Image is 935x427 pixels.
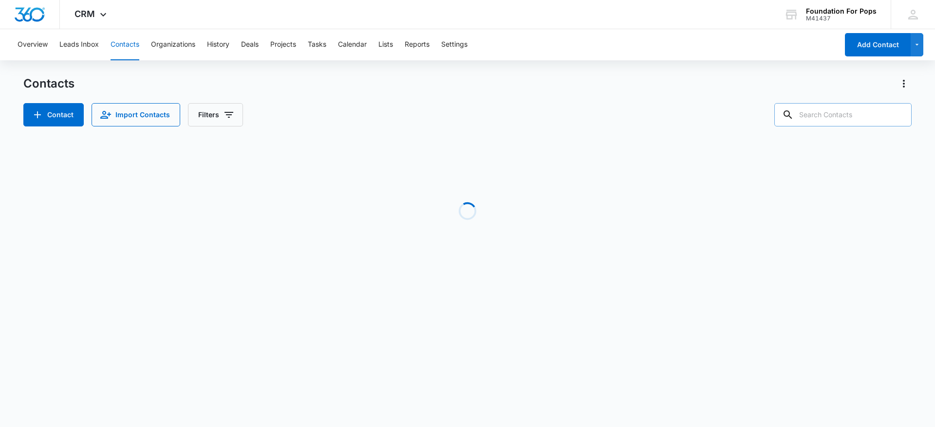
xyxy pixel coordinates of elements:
button: Settings [441,29,467,60]
div: account name [806,7,877,15]
button: Contacts [111,29,139,60]
button: Add Contact [845,33,911,56]
button: Calendar [338,29,367,60]
input: Search Contacts [774,103,912,126]
button: Deals [241,29,259,60]
button: Lists [378,29,393,60]
div: account id [806,15,877,22]
button: Leads Inbox [59,29,99,60]
button: Reports [405,29,430,60]
button: Organizations [151,29,195,60]
h1: Contacts [23,76,75,91]
button: History [207,29,229,60]
button: Overview [18,29,48,60]
button: Tasks [308,29,326,60]
button: Projects [270,29,296,60]
button: Add Contact [23,103,84,126]
button: Filters [188,103,243,126]
button: Actions [896,76,912,91]
span: CRM [75,9,95,19]
button: Import Contacts [92,103,180,126]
